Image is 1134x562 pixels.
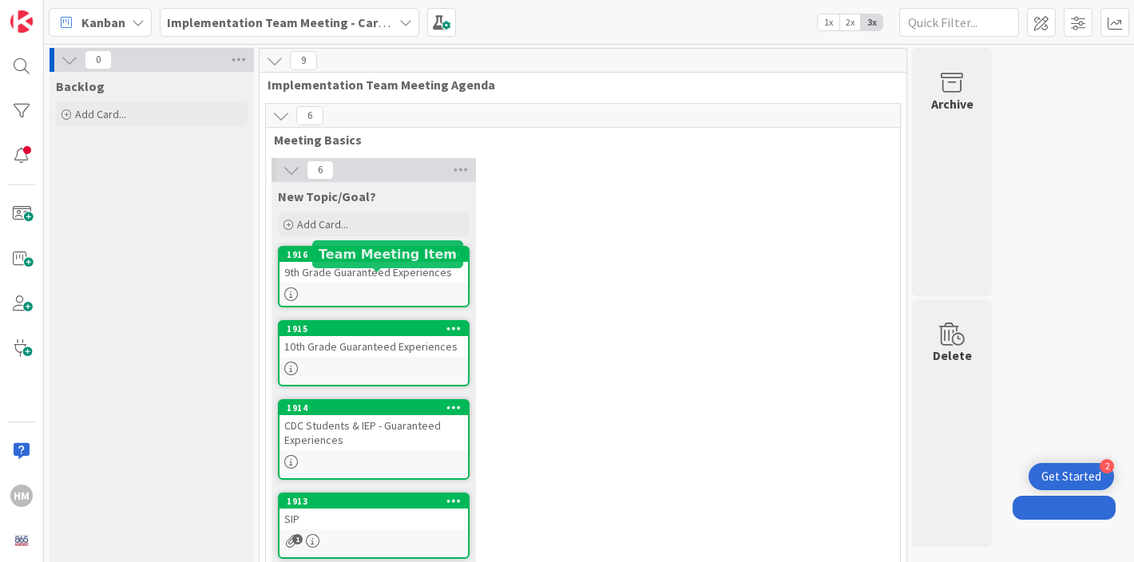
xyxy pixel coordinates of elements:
span: 1 [292,534,303,544]
span: 3x [861,14,882,30]
div: Open Get Started checklist, remaining modules: 2 [1029,463,1114,490]
div: 1913SIP [280,494,468,529]
span: 0 [85,50,112,69]
h5: Team Meeting Item [319,247,457,262]
span: Add Card... [75,107,126,121]
b: Implementation Team Meeting - Career Themed [167,14,447,30]
span: Meeting Basics [274,132,880,148]
div: 2 [1100,459,1114,473]
span: New Topic/Goal? [278,188,376,204]
div: 1914CDC Students & IEP - Guaranteed Experiences [280,401,468,450]
div: 1914 [280,401,468,415]
span: 6 [307,160,334,180]
div: Delete [933,346,972,365]
a: 1914CDC Students & IEP - Guaranteed Experiences [278,399,470,480]
div: 1915 [280,322,468,336]
div: 1913 [280,494,468,509]
div: HM [10,485,33,507]
div: 10th Grade Guaranteed Experiences [280,336,468,357]
div: 19169th Grade Guaranteed Experiences [280,247,468,283]
span: Backlog [56,78,105,94]
div: 1915 [287,323,468,334]
a: 1913SIP [278,493,470,559]
div: SIP [280,509,468,529]
span: Kanban [81,13,125,32]
div: 1914 [287,402,468,414]
div: 1916 [280,247,468,262]
span: 1x [818,14,839,30]
span: Add Card... [297,217,348,232]
div: 1913 [287,496,468,507]
div: Archive [931,94,973,113]
span: 6 [296,106,323,125]
span: Implementation Team Meeting Agenda [268,77,886,93]
img: avatar [10,529,33,552]
span: 2x [839,14,861,30]
input: Quick Filter... [899,8,1019,37]
div: Get Started [1041,469,1101,485]
div: 1916 [287,249,468,260]
a: 191510th Grade Guaranteed Experiences [278,320,470,386]
div: 191510th Grade Guaranteed Experiences [280,322,468,357]
span: 9 [290,51,317,70]
div: 9th Grade Guaranteed Experiences [280,262,468,283]
a: 19169th Grade Guaranteed Experiences [278,246,470,307]
div: CDC Students & IEP - Guaranteed Experiences [280,415,468,450]
img: Visit kanbanzone.com [10,10,33,33]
